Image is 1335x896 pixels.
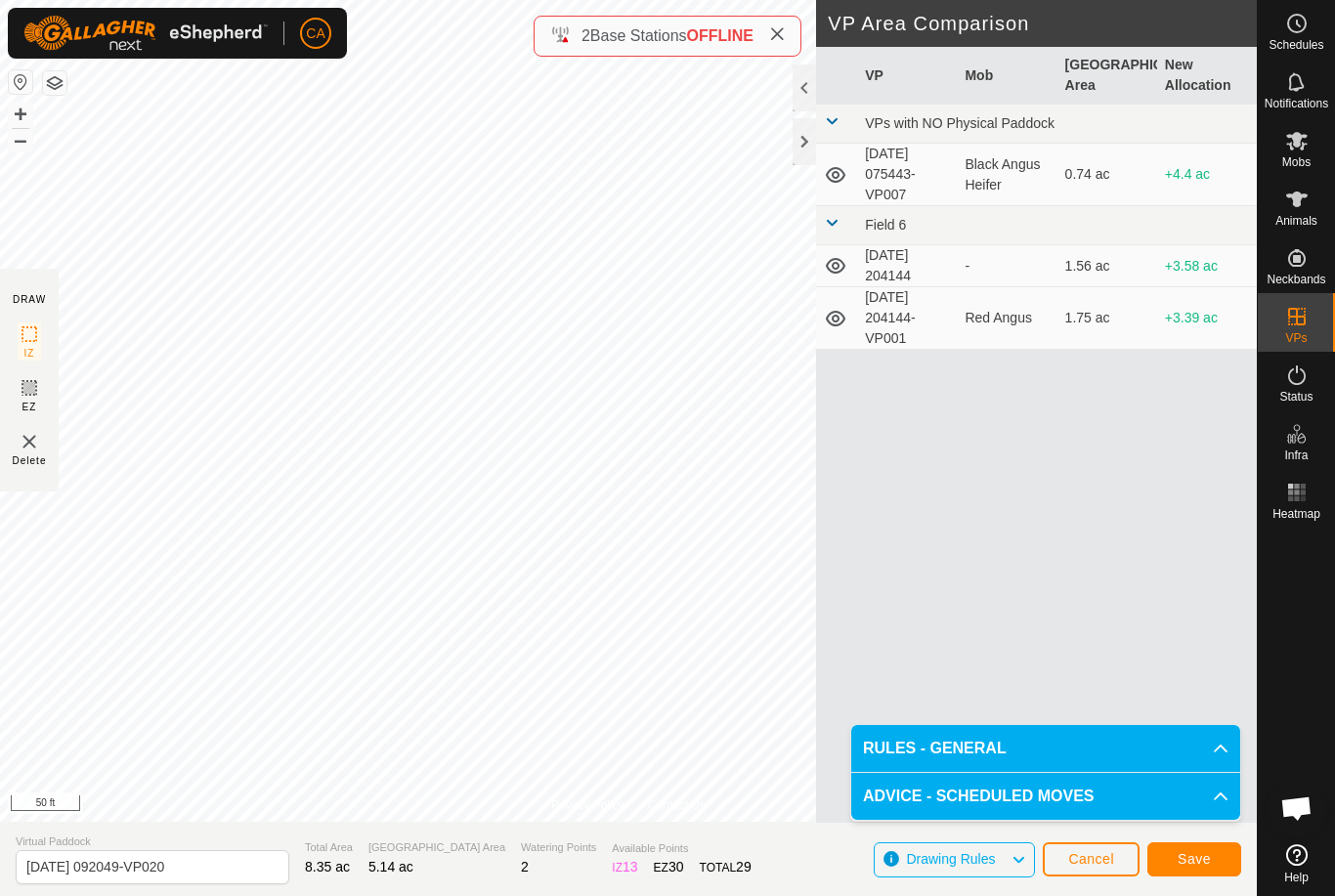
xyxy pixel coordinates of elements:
th: Mob [957,47,1056,105]
a: Contact Us [648,796,706,814]
span: OFFLINE [687,27,754,44]
span: 8.35 ac [305,859,350,875]
span: 2 [521,859,529,875]
div: DRAW [13,292,46,307]
span: 13 [623,859,638,875]
span: IZ [24,346,35,361]
td: [DATE] 204144-VP001 [857,287,957,350]
span: CA [306,23,324,44]
span: Field 6 [865,217,906,233]
div: Red Angus [965,308,1049,328]
button: + [9,103,32,126]
td: [DATE] 204144 [857,245,957,287]
span: Neckbands [1267,274,1325,285]
p-accordion-header: ADVICE - SCHEDULED MOVES [851,773,1240,820]
td: +3.58 ac [1157,245,1257,287]
td: 1.56 ac [1057,245,1157,287]
span: 29 [736,859,752,875]
span: Base Stations [590,27,687,44]
div: Black Angus Heifer [965,154,1049,195]
a: Help [1258,836,1335,891]
img: Gallagher Logo [23,16,268,51]
span: Schedules [1269,39,1323,51]
div: IZ [612,857,637,877]
span: VPs [1285,332,1307,344]
span: [GEOGRAPHIC_DATA] Area [368,839,505,856]
span: Notifications [1265,98,1328,109]
span: Watering Points [521,839,596,856]
td: 0.74 ac [1057,144,1157,206]
h2: VP Area Comparison [828,12,1257,35]
span: Help [1284,872,1309,883]
button: Reset Map [9,70,32,94]
button: Map Layers [43,71,66,95]
div: - [965,256,1049,277]
span: Infra [1284,449,1308,461]
span: RULES - GENERAL [863,737,1007,760]
div: EZ [654,857,684,877]
button: Save [1147,842,1241,876]
span: 2 [581,27,590,44]
button: – [9,128,32,151]
th: [GEOGRAPHIC_DATA] Area [1057,47,1157,105]
span: Total Area [305,839,353,856]
th: New Allocation [1157,47,1257,105]
span: EZ [22,400,37,414]
button: Cancel [1043,842,1140,876]
span: Cancel [1068,851,1114,867]
span: ADVICE - SCHEDULED MOVES [863,785,1094,808]
td: +3.39 ac [1157,287,1257,350]
span: Virtual Paddock [16,833,289,850]
a: Privacy Policy [551,796,624,814]
span: 5.14 ac [368,859,413,875]
span: Drawing Rules [906,851,995,867]
span: 30 [668,859,684,875]
span: Delete [13,453,47,468]
img: VP [18,430,41,453]
span: Mobs [1282,156,1311,168]
td: +4.4 ac [1157,144,1257,206]
a: Open chat [1268,779,1326,837]
span: Heatmap [1272,508,1320,520]
span: Available Points [612,840,751,857]
span: Save [1178,851,1211,867]
span: Status [1279,391,1313,403]
th: VP [857,47,957,105]
td: [DATE] 075443-VP007 [857,144,957,206]
span: VPs with NO Physical Paddock [865,115,1055,131]
p-accordion-header: RULES - GENERAL [851,725,1240,772]
span: Animals [1275,215,1317,227]
td: 1.75 ac [1057,287,1157,350]
div: TOTAL [700,857,752,877]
